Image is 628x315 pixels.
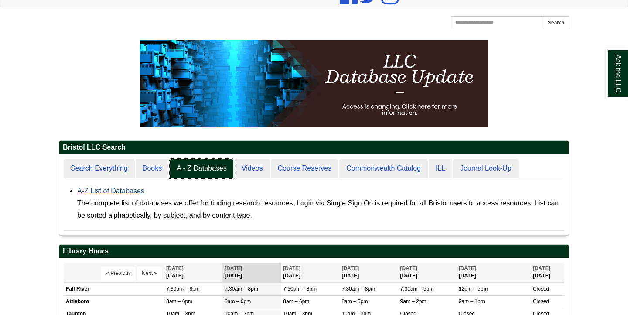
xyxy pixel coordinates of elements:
[400,286,434,292] span: 7:30am – 5pm
[400,265,418,271] span: [DATE]
[283,298,309,305] span: 8am – 6pm
[64,295,164,308] td: Attleboro
[166,298,192,305] span: 8am – 6pm
[459,286,488,292] span: 12pm – 5pm
[77,197,560,222] div: The complete list of databases we offer for finding research resources. Login via Single Sign On ...
[283,265,300,271] span: [DATE]
[170,159,234,178] a: A - Z Databases
[136,159,169,178] a: Books
[400,298,427,305] span: 9am – 2pm
[531,263,564,282] th: [DATE]
[339,159,428,178] a: Commonwealth Catalog
[137,267,162,280] button: Next »
[64,159,135,178] a: Search Everything
[533,286,549,292] span: Closed
[341,298,368,305] span: 8am – 5pm
[64,283,164,295] td: Fall River
[235,159,270,178] a: Videos
[453,159,518,178] a: Journal Look-Up
[59,245,569,258] h2: Library Hours
[429,159,452,178] a: ILL
[166,265,184,271] span: [DATE]
[271,159,339,178] a: Course Reserves
[59,141,569,154] h2: Bristol LLC Search
[341,265,359,271] span: [DATE]
[225,286,258,292] span: 7:30am – 8pm
[533,298,549,305] span: Closed
[140,40,488,127] img: HTML tutorial
[459,265,476,271] span: [DATE]
[339,263,398,282] th: [DATE]
[281,263,339,282] th: [DATE]
[341,286,375,292] span: 7:30am – 8pm
[77,187,144,195] a: A-Z List of Databases
[101,267,136,280] button: « Previous
[459,298,485,305] span: 9am – 1pm
[398,263,457,282] th: [DATE]
[225,298,251,305] span: 8am – 6pm
[164,263,222,282] th: [DATE]
[166,286,200,292] span: 7:30am – 8pm
[225,265,242,271] span: [DATE]
[457,263,531,282] th: [DATE]
[283,286,317,292] span: 7:30am – 8pm
[222,263,281,282] th: [DATE]
[533,265,550,271] span: [DATE]
[543,16,569,29] button: Search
